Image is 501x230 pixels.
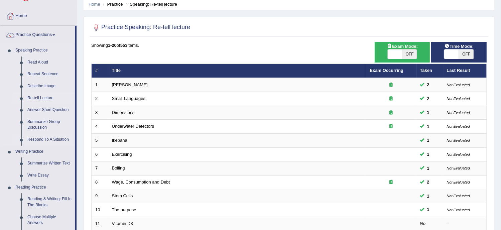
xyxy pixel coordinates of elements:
[12,182,75,194] a: Reading Practice
[112,165,125,170] a: Boiling
[24,68,75,80] a: Repeat Sentence
[112,124,154,129] a: Underwater Detectors
[447,83,470,87] small: Not Evaluated
[424,137,432,144] span: You can still take this question
[92,134,108,148] td: 5
[0,26,75,42] a: Practice Questions
[24,211,75,229] a: Choose Multiple Answers
[375,42,430,63] div: Show exams occurring in exams
[108,64,366,78] th: Title
[108,43,117,48] b: 1-20
[24,116,75,134] a: Summarize Group Discussion
[112,193,133,198] a: Stem Cells
[112,180,170,185] a: Wage, Consumption and Debt
[447,124,470,128] small: Not Evaluated
[370,82,413,88] div: Exam occurring question
[424,193,432,200] span: You can still take this question
[459,49,474,59] span: OFF
[112,152,132,157] a: Exercising
[92,120,108,134] td: 4
[0,7,77,23] a: Home
[92,64,108,78] th: #
[92,147,108,161] td: 6
[92,203,108,217] td: 10
[112,82,148,87] a: [PERSON_NAME]
[424,151,432,158] span: You can still take this question
[420,221,426,226] em: No
[447,152,470,156] small: Not Evaluated
[402,49,417,59] span: OFF
[447,221,483,227] div: –
[92,189,108,203] td: 9
[101,1,123,7] li: Practice
[24,157,75,169] a: Summarize Written Text
[92,78,108,92] td: 1
[91,22,190,32] h2: Practice Speaking: Re-tell lecture
[447,180,470,184] small: Not Evaluated
[424,95,432,102] span: You can still take this question
[424,123,432,130] span: You can still take this question
[424,179,432,186] span: You can still take this question
[24,169,75,182] a: Write Essay
[447,97,470,101] small: Not Evaluated
[447,111,470,115] small: Not Evaluated
[112,138,127,143] a: Ikebana
[370,179,413,186] div: Exam occurring question
[370,110,413,116] div: Exam occurring question
[120,43,128,48] b: 553
[447,138,470,142] small: Not Evaluated
[112,207,136,212] a: The purpose
[447,208,470,212] small: Not Evaluated
[370,68,403,73] a: Exam Occurring
[12,44,75,56] a: Speaking Practice
[24,56,75,69] a: Read Aloud
[424,165,432,172] span: You can still take this question
[24,193,75,211] a: Reading & Writing: Fill In The Blanks
[442,43,476,50] span: Time Mode:
[92,175,108,189] td: 8
[24,104,75,116] a: Answer Short Question
[424,109,432,116] span: You can still take this question
[112,110,135,115] a: Dimensions
[370,123,413,130] div: Exam occurring question
[447,166,470,170] small: Not Evaluated
[24,92,75,104] a: Re-tell Lecture
[89,2,100,7] a: Home
[424,81,432,88] span: You can still take this question
[443,64,487,78] th: Last Result
[92,92,108,106] td: 2
[124,1,177,7] li: Speaking: Re-tell lecture
[384,43,420,50] span: Exam Mode:
[24,134,75,146] a: Respond To A Situation
[447,194,470,198] small: Not Evaluated
[416,64,443,78] th: Taken
[370,96,413,102] div: Exam occurring question
[424,206,432,213] span: You can still take this question
[12,146,75,158] a: Writing Practice
[91,42,487,48] div: Showing of items.
[112,221,133,226] a: Vitamin D3
[24,80,75,92] a: Describe Image
[92,161,108,176] td: 7
[112,96,145,101] a: Small Languages
[92,106,108,120] td: 3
